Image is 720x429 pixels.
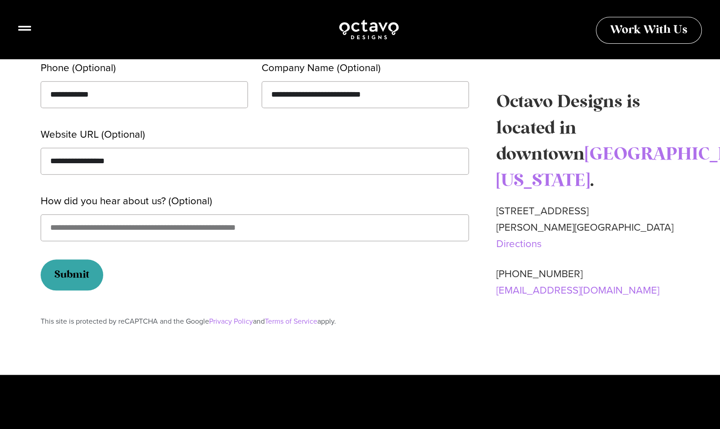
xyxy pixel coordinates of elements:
[262,60,381,81] label: Company Name (Optional)
[265,316,317,326] a: Terms of Service
[496,236,541,251] a: Directions
[496,89,680,194] p: Octavo Designs is located in downtown .
[41,126,145,148] label: Website URL (Optional)
[338,18,399,41] img: Octavo Designs Logo in White
[209,316,253,326] a: Privacy Policy
[54,267,89,283] span: Submit
[496,266,680,299] p: [PHONE_NUMBER]
[496,203,680,252] p: [STREET_ADDRESS] [PERSON_NAME][GEOGRAPHIC_DATA]
[41,259,103,290] button: Submit
[610,25,688,36] span: Work With Us
[41,313,469,330] div: This site is protected by reCAPTCHA and the Google and apply.
[41,193,212,214] label: How did you hear about us? (Optional)
[41,60,116,81] label: Phone (Optional)
[596,17,702,44] a: Work With Us
[496,283,659,298] a: [EMAIL_ADDRESS][DOMAIN_NAME]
